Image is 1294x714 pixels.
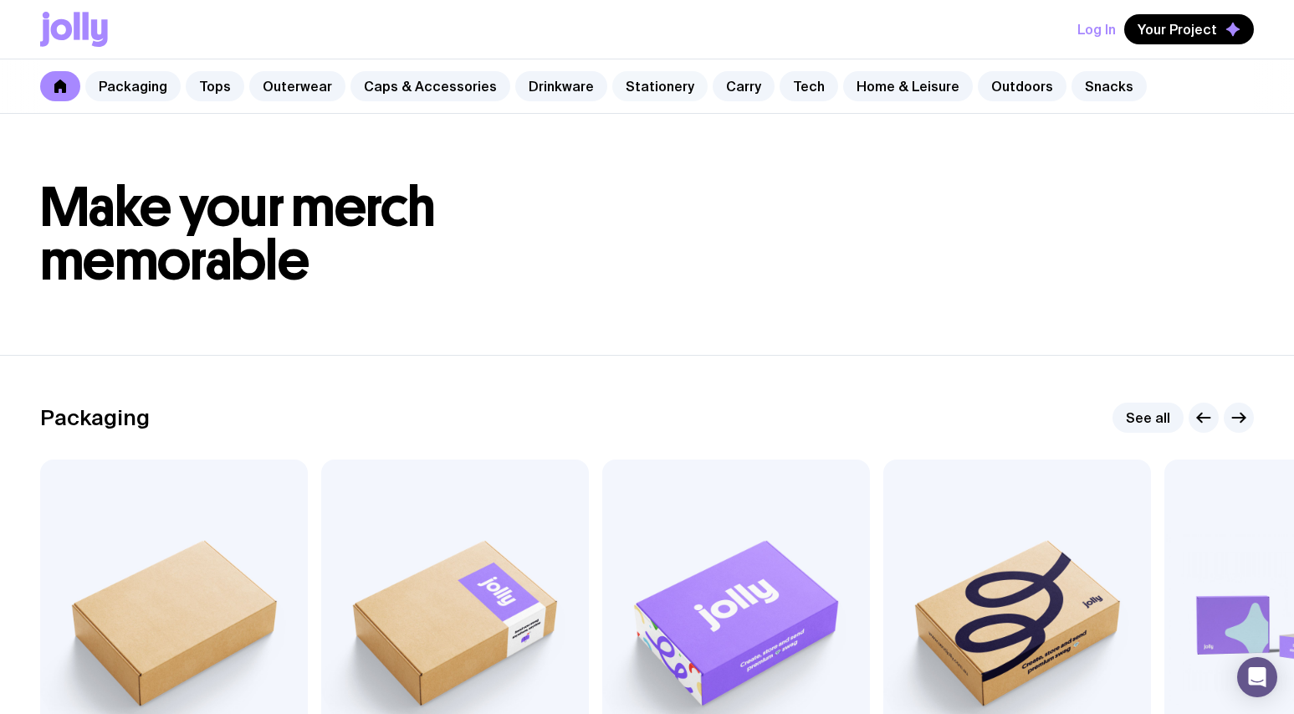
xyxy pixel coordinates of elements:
[85,71,181,101] a: Packaging
[978,71,1066,101] a: Outdoors
[350,71,510,101] a: Caps & Accessories
[186,71,244,101] a: Tops
[1138,21,1217,38] span: Your Project
[515,71,607,101] a: Drinkware
[1112,403,1184,433] a: See all
[713,71,775,101] a: Carry
[1072,71,1147,101] a: Snacks
[40,174,436,294] span: Make your merch memorable
[843,71,973,101] a: Home & Leisure
[780,71,838,101] a: Tech
[1124,14,1254,44] button: Your Project
[1077,14,1116,44] button: Log In
[40,405,150,430] h2: Packaging
[1237,657,1277,697] div: Open Intercom Messenger
[612,71,708,101] a: Stationery
[249,71,345,101] a: Outerwear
